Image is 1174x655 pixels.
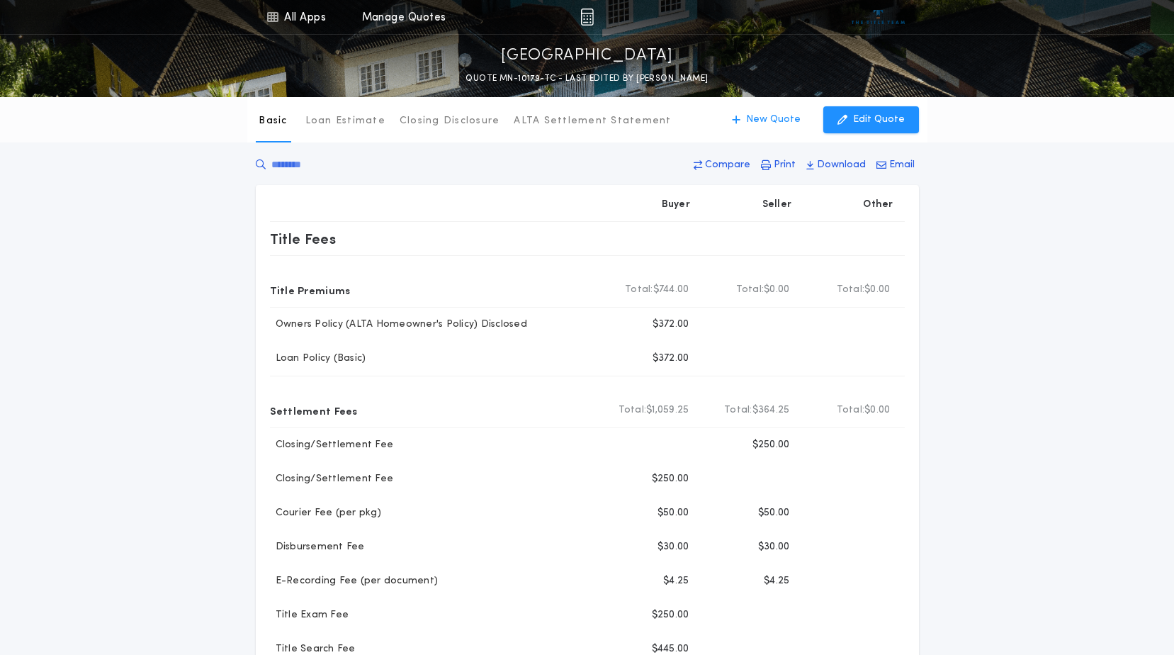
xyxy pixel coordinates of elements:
[663,574,689,588] p: $4.25
[646,403,689,418] span: $1,059.25
[400,114,500,128] p: Closing Disclosure
[270,608,349,622] p: Title Exam Fee
[817,158,866,172] p: Download
[889,158,915,172] p: Email
[662,198,690,212] p: Buyer
[718,106,815,133] button: New Quote
[752,438,790,452] p: $250.00
[270,506,381,520] p: Courier Fee (per pkg)
[758,506,790,520] p: $50.00
[757,152,800,178] button: Print
[657,506,689,520] p: $50.00
[762,198,792,212] p: Seller
[270,540,365,554] p: Disbursement Fee
[657,540,689,554] p: $30.00
[852,10,905,24] img: vs-icon
[705,158,750,172] p: Compare
[259,114,287,128] p: Basic
[501,45,673,67] p: [GEOGRAPHIC_DATA]
[270,352,366,366] p: Loan Policy (Basic)
[653,318,689,332] p: $372.00
[837,283,865,297] b: Total:
[270,438,394,452] p: Closing/Settlement Fee
[764,574,789,588] p: $4.25
[752,403,790,418] span: $364.25
[305,114,385,128] p: Loan Estimate
[270,279,351,301] p: Title Premiums
[625,283,653,297] b: Total:
[514,114,671,128] p: ALTA Settlement Statement
[724,403,752,418] b: Total:
[758,540,790,554] p: $30.00
[837,403,865,418] b: Total:
[764,283,789,297] span: $0.00
[746,113,801,127] p: New Quote
[270,472,394,486] p: Closing/Settlement Fee
[270,228,337,250] p: Title Fees
[736,283,764,297] b: Total:
[864,283,890,297] span: $0.00
[270,318,527,332] p: Owners Policy (ALTA Homeowner's Policy) Disclosed
[853,113,905,127] p: Edit Quote
[580,9,594,26] img: img
[872,152,919,178] button: Email
[652,472,689,486] p: $250.00
[270,574,439,588] p: E-Recording Fee (per document)
[653,352,689,366] p: $372.00
[802,152,870,178] button: Download
[823,106,919,133] button: Edit Quote
[270,399,358,422] p: Settlement Fees
[689,152,755,178] button: Compare
[653,283,689,297] span: $744.00
[774,158,796,172] p: Print
[465,72,708,86] p: QUOTE MN-10179-TC - LAST EDITED BY [PERSON_NAME]
[619,403,647,418] b: Total:
[652,608,689,622] p: $250.00
[864,403,890,418] span: $0.00
[863,198,893,212] p: Other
